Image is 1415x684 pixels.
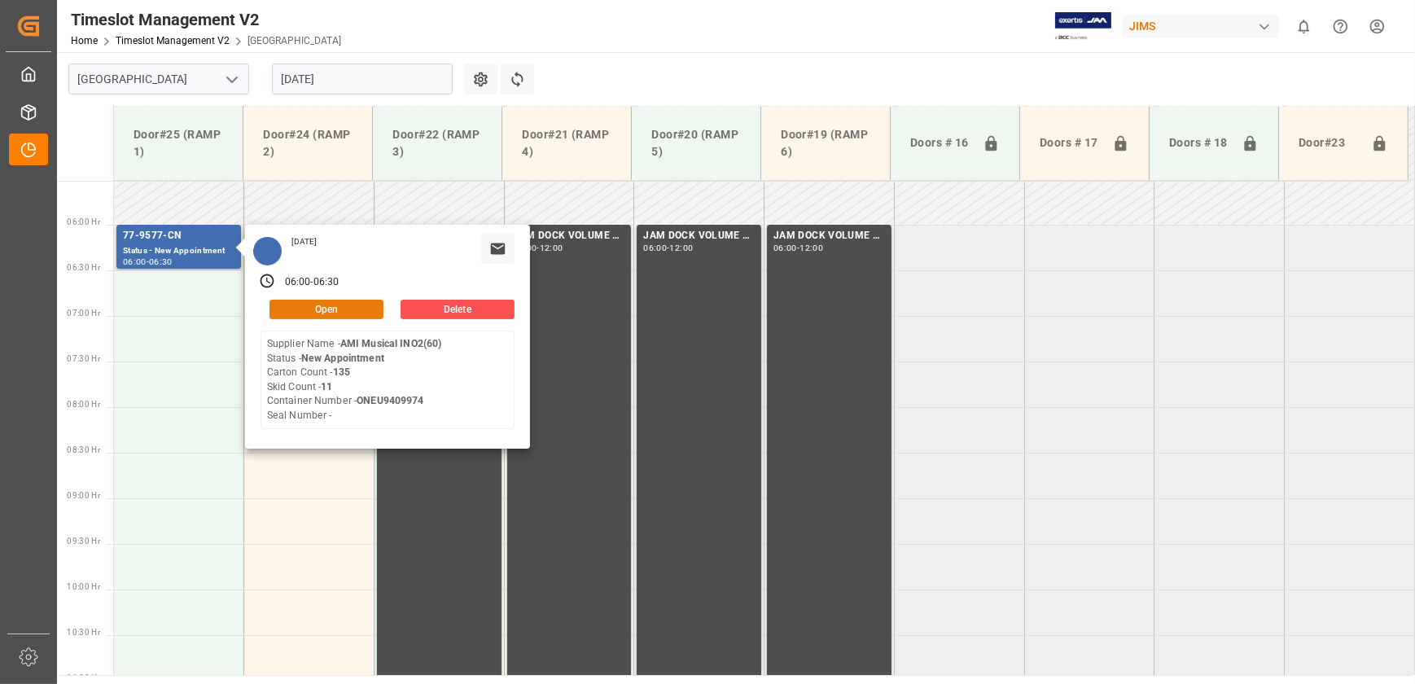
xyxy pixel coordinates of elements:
div: Door#24 (RAMP 2) [256,120,359,167]
div: 77-9577-CN [123,228,234,244]
div: - [147,258,149,265]
b: New Appointment [301,353,384,364]
a: Timeslot Management V2 [116,35,230,46]
button: open menu [219,67,243,92]
div: Door#20 (RAMP 5) [645,120,747,167]
div: 06:30 [149,258,173,265]
div: Door#19 (RAMP 6) [774,120,877,167]
button: Delete [401,300,515,319]
div: 06:00 [285,275,311,290]
div: - [667,244,669,252]
div: 12:00 [540,244,563,252]
div: 06:00 [773,244,797,252]
div: 12:00 [799,244,823,252]
div: - [310,275,313,290]
button: show 0 new notifications [1286,8,1322,45]
span: 08:00 Hr [67,400,100,409]
div: 12:00 [670,244,694,252]
span: 07:00 Hr [67,309,100,318]
span: 10:00 Hr [67,582,100,591]
div: JIMS [1123,15,1279,38]
span: 11:00 Hr [67,673,100,682]
span: 07:30 Hr [67,354,100,363]
div: Door#21 (RAMP 4) [515,120,618,167]
div: Doors # 17 [1033,128,1106,159]
div: Door#23 [1292,128,1365,159]
b: ONEU9409974 [357,395,423,406]
div: Doors # 16 [904,128,976,159]
div: JAM DOCK VOLUME CONTROL [773,228,885,244]
span: 09:00 Hr [67,491,100,500]
div: - [797,244,799,252]
img: Exertis%20JAM%20-%20Email%20Logo.jpg_1722504956.jpg [1055,12,1111,41]
div: Status - New Appointment [123,244,234,258]
button: Help Center [1322,8,1359,45]
button: Open [269,300,383,319]
div: [DATE] [286,236,323,248]
span: 08:30 Hr [67,445,100,454]
div: Door#25 (RAMP 1) [127,120,230,167]
span: 09:30 Hr [67,537,100,546]
div: 06:30 [313,275,340,290]
input: Type to search/select [68,64,249,94]
b: 135 [333,366,350,378]
div: Doors # 18 [1163,128,1235,159]
b: AMI Musical INO2(60) [340,338,442,349]
b: 11 [321,381,332,392]
div: Door#22 (RAMP 3) [386,120,488,167]
div: Timeslot Management V2 [71,7,341,32]
span: 10:30 Hr [67,628,100,637]
div: 06:00 [123,258,147,265]
input: DD.MM.YYYY [272,64,453,94]
div: Supplier Name - Status - Carton Count - Skid Count - Container Number - Seal Number - [267,337,442,423]
button: JIMS [1123,11,1286,42]
div: 06:00 [643,244,667,252]
span: 06:30 Hr [67,263,100,272]
a: Home [71,35,98,46]
span: 06:00 Hr [67,217,100,226]
div: JAM DOCK VOLUME CONTROL [643,228,755,244]
div: - [537,244,539,252]
div: JAM DOCK VOLUME CONTROL [514,228,625,244]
